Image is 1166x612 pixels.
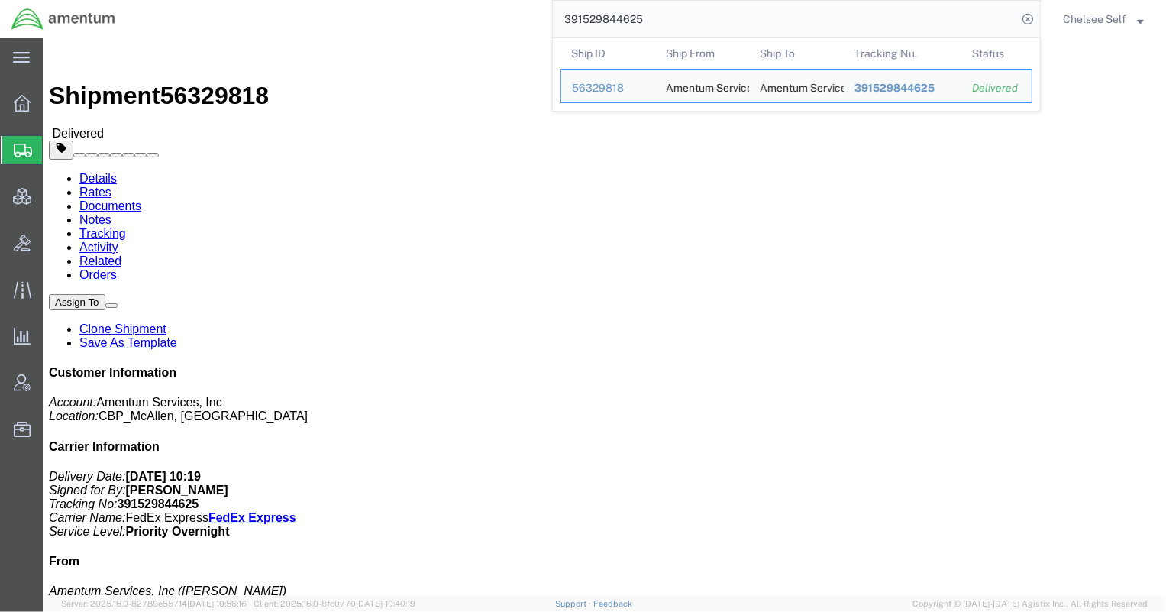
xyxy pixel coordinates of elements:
a: Support [555,599,593,608]
th: Tracking Nu. [844,38,962,69]
span: [DATE] 10:56:16 [187,599,247,608]
a: Feedback [593,599,632,608]
table: Search Results [560,38,1040,111]
div: Delivered [972,80,1021,96]
span: Server: 2025.16.0-82789e55714 [61,599,247,608]
div: Amentum Services, Inc [666,70,739,102]
div: 56329818 [572,80,644,96]
th: Ship ID [560,38,655,69]
img: logo [11,8,116,31]
div: Amentum Services, Inc [760,70,833,102]
div: 391529844625 [854,80,951,96]
span: [DATE] 10:40:19 [356,599,415,608]
span: Client: 2025.16.0-8fc0770 [254,599,415,608]
th: Status [961,38,1032,69]
th: Ship From [655,38,750,69]
span: Chelsee Self [1063,11,1126,28]
span: 391529844625 [854,82,935,94]
span: Copyright © [DATE]-[DATE] Agistix Inc., All Rights Reserved [912,597,1148,610]
iframe: FS Legacy Container [43,38,1166,596]
input: Search for shipment number, reference number [553,1,1017,37]
button: Chelsee Self [1062,10,1145,28]
th: Ship To [749,38,844,69]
